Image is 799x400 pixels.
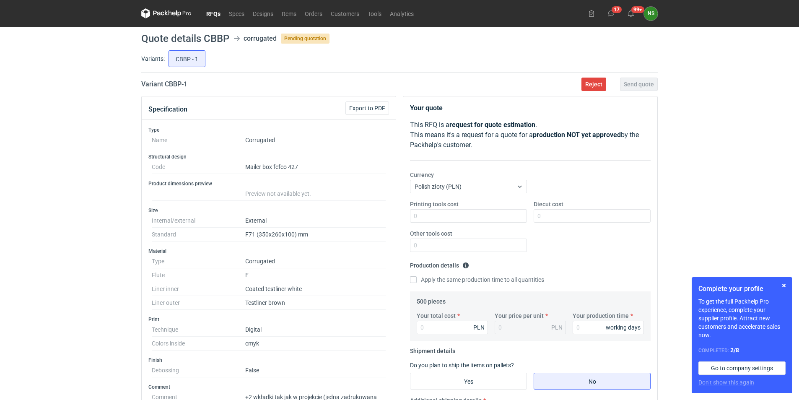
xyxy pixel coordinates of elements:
[698,346,786,355] div: Completed:
[148,357,389,364] h3: Finish
[698,361,786,375] a: Go to company settings
[281,34,329,44] span: Pending quotation
[585,81,602,87] span: Reject
[698,284,786,294] h1: Complete your profile
[573,312,629,320] label: Your production time
[225,8,249,18] a: Specs
[534,200,563,208] label: Diecut cost
[148,153,389,160] h3: Structural design
[245,133,386,147] dd: Corrugated
[410,259,469,269] legend: Production details
[245,268,386,282] dd: E
[301,8,327,18] a: Orders
[410,200,459,208] label: Printing tools cost
[278,8,301,18] a: Items
[417,295,446,305] legend: 500 pieces
[148,248,389,255] h3: Material
[386,8,418,18] a: Analytics
[410,120,651,150] p: This RFQ is a . This means it's a request for a quote for a by the Packhelp's customer.
[551,323,563,332] div: PLN
[449,121,535,129] strong: request for quote estimation
[141,8,192,18] svg: Packhelp Pro
[644,7,658,21] div: Natalia Stępak
[245,160,386,174] dd: Mailer box fefco 427
[604,7,618,20] button: 17
[152,228,245,242] dt: Standard
[410,229,452,238] label: Other tools cost
[141,79,187,89] h2: Variant CBBP - 1
[620,78,658,91] button: Send quote
[533,131,621,139] strong: production NOT yet approved
[495,312,544,320] label: Your price per unit
[152,337,245,351] dt: Colors inside
[148,207,389,214] h3: Size
[417,312,456,320] label: Your total cost
[473,323,485,332] div: PLN
[606,323,641,332] div: working days
[245,337,386,351] dd: cmyk
[730,347,739,353] strong: 2 / 8
[349,105,385,111] span: Export to PDF
[152,296,245,310] dt: Liner outer
[415,183,462,190] span: Polish złoty (PLN)
[152,364,245,377] dt: Debossing
[410,209,527,223] input: 0
[245,364,386,377] dd: False
[581,78,606,91] button: Reject
[152,214,245,228] dt: Internal/external
[644,7,658,21] button: NS
[779,281,789,291] button: Skip for now
[410,344,455,354] legend: Shipment details
[141,34,229,44] h1: Quote details CBBP
[410,373,527,390] label: Yes
[245,323,386,337] dd: Digital
[202,8,225,18] a: RFQs
[410,171,434,179] label: Currency
[152,323,245,337] dt: Technique
[624,7,638,20] button: 99+
[141,55,165,63] label: Variants:
[363,8,386,18] a: Tools
[152,160,245,174] dt: Code
[245,296,386,310] dd: Testliner brown
[698,378,754,387] button: Don’t show this again
[410,239,527,252] input: 0
[169,50,205,67] label: CBBP - 1
[249,8,278,18] a: Designs
[244,34,277,44] div: corrugated
[148,384,389,390] h3: Comment
[148,99,187,119] button: Specification
[417,321,488,334] input: 0
[573,321,644,334] input: 0
[534,209,651,223] input: 0
[245,228,386,242] dd: F71 (350x260x100) mm
[152,268,245,282] dt: Flute
[245,255,386,268] dd: Corrugated
[148,127,389,133] h3: Type
[245,214,386,228] dd: External
[410,362,514,369] label: Do you plan to ship the items on pallets?
[152,255,245,268] dt: Type
[148,316,389,323] h3: Print
[624,81,654,87] span: Send quote
[345,101,389,115] button: Export to PDF
[698,297,786,339] p: To get the full Packhelp Pro experience, complete your supplier profile. Attract new customers an...
[327,8,363,18] a: Customers
[245,282,386,296] dd: Coated testliner white
[152,282,245,296] dt: Liner inner
[148,180,389,187] h3: Product dimensions preview
[410,275,544,284] label: Apply the same production time to all quantities
[534,373,651,390] label: No
[152,133,245,147] dt: Name
[245,190,311,197] span: Preview not available yet.
[410,104,443,112] strong: Your quote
